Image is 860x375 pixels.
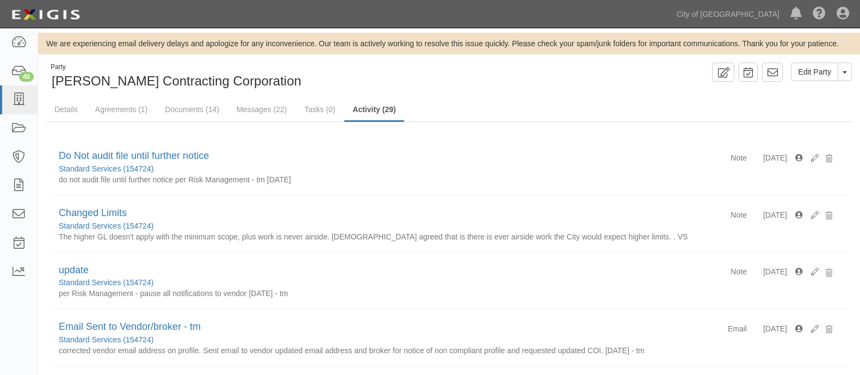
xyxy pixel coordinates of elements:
span: [DATE] [763,153,787,162]
button: Delete activity [819,149,839,168]
a: Do Not audit file until further notice [59,150,209,161]
div: Created 3/14/25 9:40 am by Tirzah Martinez, Updated 3/14/25 9:40 am by Tirzah Martinez [795,323,803,334]
a: Messages (22) [228,99,295,120]
a: Standard Services (154724) [59,164,153,173]
div: Created 3/18/25 7:52 am by Vanessa Singleton, Updated 3/18/25 7:57 am by Vanessa Singleton [795,210,803,220]
a: update [59,265,89,275]
div: Party [51,63,301,72]
a: Standard Services (154724) [59,278,153,287]
span: [DATE] [763,211,787,219]
p: per Risk Management - pause all notifications to vendor [DATE] - tm [59,288,839,299]
a: Edit activity [803,152,819,163]
div: Created 3/14/25 11:12 am by Tirzah Martinez, Updated 3/14/25 11:14 am by Tirzah Martinez [795,266,803,277]
a: Agreements (1) [87,99,156,120]
div: update [59,263,731,278]
a: Email Sent to Vendor/broker - tm [59,321,201,332]
div: Email Sent to Vendor/broker - tm [59,320,728,334]
div: Do Not audit file until further notice [59,149,731,163]
div: 40 [19,72,34,82]
p: corrected vendor email address on profile. Sent email to vendor updated email address and broker ... [59,345,839,356]
div: Changed Limits [59,206,731,220]
a: Details [46,99,86,120]
span: [PERSON_NAME] Contracting Corporation [52,73,301,88]
p: The higher GL doesn't apply with the minimum scope, plus work is never airside. [DEMOGRAPHIC_DATA... [59,231,839,242]
button: Delete activity [819,320,839,339]
a: Edit activity [803,266,819,277]
a: Edit Party [791,63,838,81]
p: do not audit file until further notice per Risk Management - tm [DATE] [59,174,839,185]
span: Note [731,153,747,162]
i: Help Center - Complianz [813,8,826,21]
span: [DATE] [763,324,787,333]
a: Standard Services (154724) [59,335,153,344]
span: Email [728,324,747,333]
a: Activity (29) [344,99,404,122]
img: logo-5460c22ac91f19d4615b14bd174203de0afe785f0fc80cf4dbbc73dc1793850b.png [8,5,83,24]
button: Delete activity [819,206,839,225]
span: Note [731,267,747,276]
a: Documents (14) [157,99,227,120]
a: Standard Services (154724) [59,222,153,230]
a: Changed Limits [59,207,127,218]
div: Simpson Walker Contracting Corporation [46,63,441,90]
div: Created 6/10/25 9:29 am by Tirzah Martinez, Updated 6/10/25 9:29 am by Tirzah Martinez [795,152,803,163]
a: Edit activity [803,210,819,220]
div: We are experiencing email delivery delays and apologize for any inconvenience. Our team is active... [38,38,860,49]
button: Delete activity [819,263,839,282]
span: Note [731,211,747,219]
a: Tasks (0) [296,99,343,120]
span: [DATE] [763,267,787,276]
a: City of [GEOGRAPHIC_DATA] [671,3,785,25]
a: Edit activity [803,323,819,334]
